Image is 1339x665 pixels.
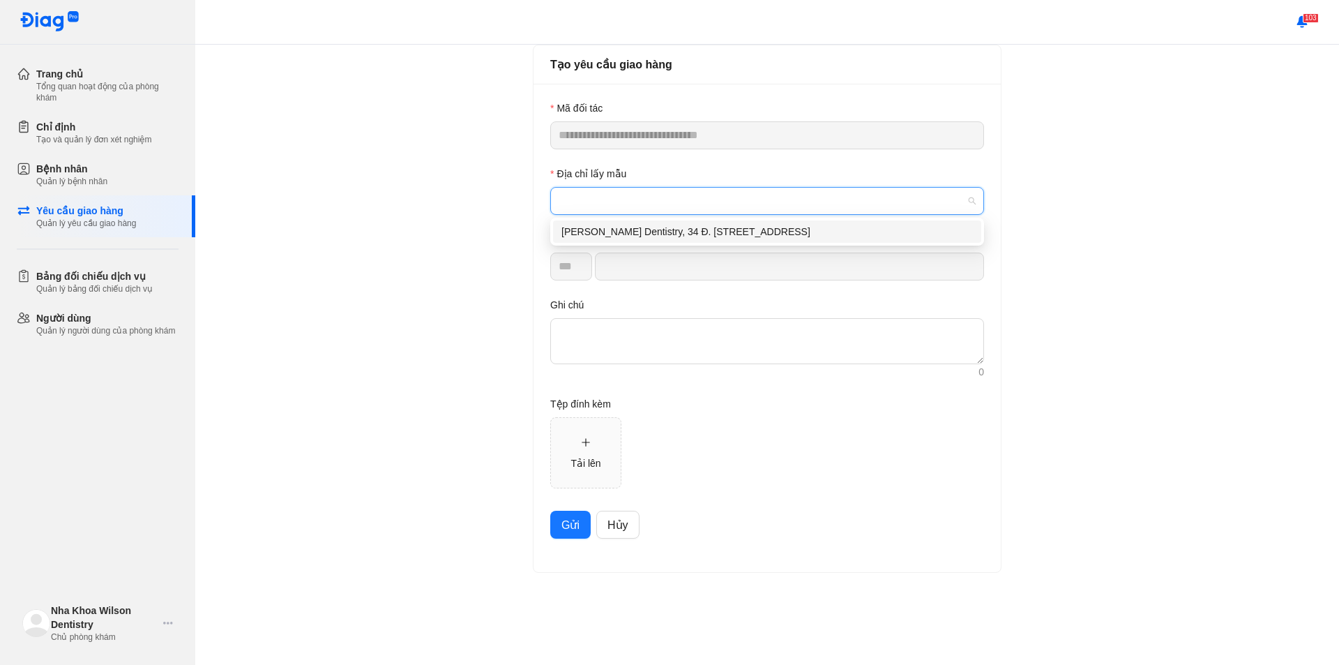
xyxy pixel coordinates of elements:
div: Tổng quan hoạt động của phòng khám [36,81,179,103]
div: Tạo yêu cầu giao hàng [550,56,984,73]
img: logo [20,11,80,33]
span: plusTải lên [551,418,621,488]
div: Quản lý yêu cầu giao hàng [36,218,136,229]
div: Tải lên [570,456,600,471]
img: logo [22,609,50,637]
div: [PERSON_NAME] Dentistry, 34 Đ. [STREET_ADDRESS] [561,224,973,239]
div: Quản lý bảng đối chiếu dịch vụ [36,283,153,294]
button: Hủy [596,511,640,539]
div: Chỉ định [36,120,151,134]
div: Quản lý bệnh nhân [36,176,107,187]
button: Gửi [550,511,591,539]
div: Bảng đối chiếu dịch vụ [36,269,153,283]
div: Tạo và quản lý đơn xét nghiệm [36,134,151,145]
div: Quản lý người dùng của phòng khám [36,325,175,336]
div: Nha Khoa Wilson Dentistry [51,604,158,632]
span: plus [581,438,591,447]
span: Hủy [607,516,628,534]
label: Mã đối tác [550,100,603,116]
div: Yêu cầu giao hàng [36,204,136,218]
div: Người dùng [36,311,175,325]
div: Trang chủ [36,67,179,81]
span: 103 [1303,13,1319,23]
label: Ghi chú [550,297,584,313]
label: Địa chỉ lấy mẫu [550,166,626,181]
span: Gửi [561,516,580,534]
div: Wilson Dentistry, 34 Đ. Nguyễn Thị Minh Khai, Đa Kao, Quận 1, Thành phố Hồ Chí Minh 70000 [553,221,981,243]
label: Tệp đính kèm [550,396,611,412]
div: Chủ phòng khám [51,632,158,643]
div: Bệnh nhân [36,162,107,176]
